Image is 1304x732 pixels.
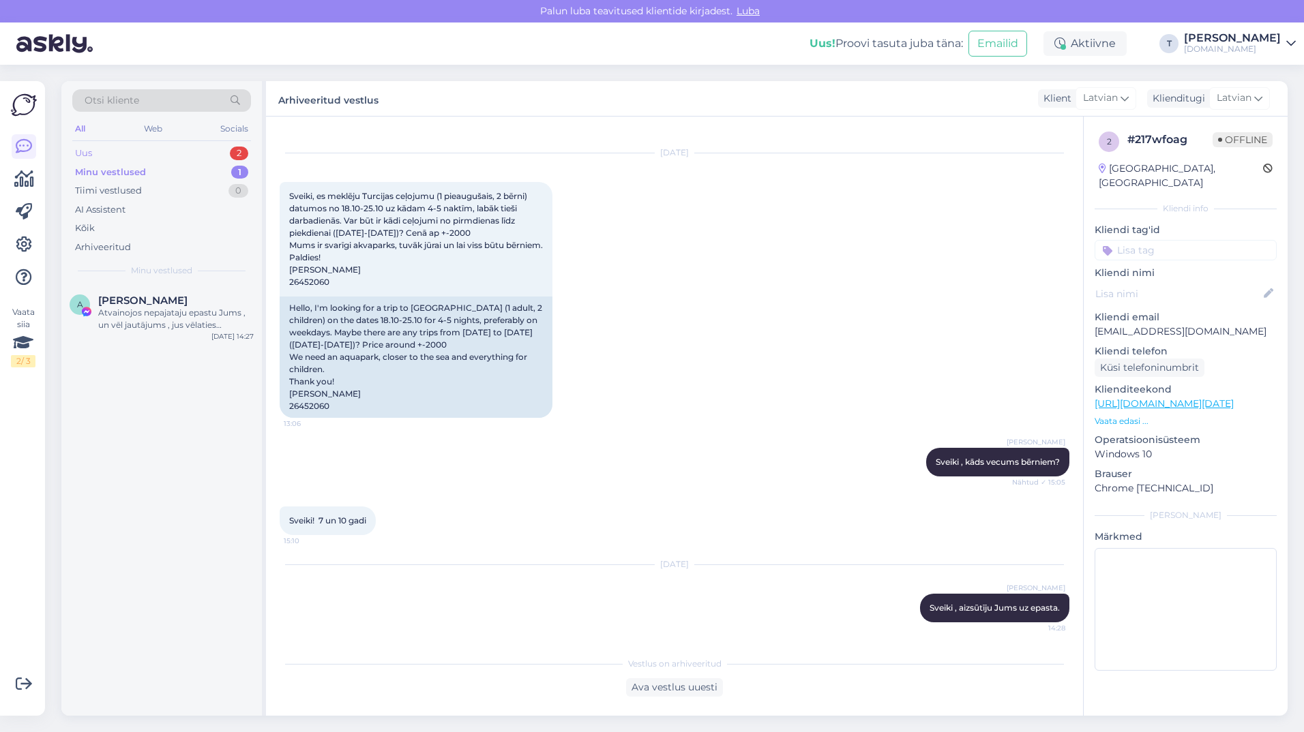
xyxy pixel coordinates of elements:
[1184,44,1281,55] div: [DOMAIN_NAME]
[75,147,92,160] div: Uus
[1095,223,1277,237] p: Kliendi tag'id
[1095,415,1277,427] p: Vaata edasi ...
[98,307,254,331] div: Atvainojos nepajataju epastu Jums , un vēl jautājums , jus vēlaties lidojumu 15.11 un atpakaļ jau...
[1095,266,1277,280] p: Kliendi nimi
[1159,34,1179,53] div: T
[1184,33,1296,55] a: [PERSON_NAME][DOMAIN_NAME]
[284,536,335,546] span: 15:10
[968,31,1027,57] button: Emailid
[75,203,125,217] div: AI Assistent
[284,418,335,429] span: 13:06
[1147,91,1205,106] div: Klienditugi
[1014,623,1065,633] span: 14:28
[289,191,543,287] span: Sveiki, es meklēju Turcijas ceļojumu (1 pieaugušais, 2 bērni) datumos no 18.10-25.10 uz kādam 4-5...
[810,37,835,50] b: Uus!
[1099,162,1263,190] div: [GEOGRAPHIC_DATA], [GEOGRAPHIC_DATA]
[141,120,165,138] div: Web
[1012,477,1065,487] span: Nähtud ✓ 15:05
[1083,91,1118,106] span: Latvian
[11,306,35,367] div: Vaata siia
[1095,240,1277,260] input: Lisa tag
[1095,310,1277,324] p: Kliendi email
[1184,33,1281,44] div: [PERSON_NAME]
[1095,202,1277,215] div: Kliendi info
[1095,481,1277,495] p: Chrome [TECHNICAL_ID]
[11,92,37,118] img: Askly Logo
[1107,136,1112,147] span: 2
[626,678,723,697] div: Ava vestlus uuesti
[75,184,142,198] div: Tiimi vestlused
[280,558,1069,570] div: [DATE]
[85,93,139,108] span: Otsi kliente
[72,120,88,138] div: All
[77,299,83,309] span: A
[1043,31,1127,56] div: Aktiivne
[1213,132,1273,147] span: Offline
[930,603,1060,613] span: Sveiki , aizsūtīju Jums uz epasta.
[218,120,251,138] div: Socials
[1095,447,1277,461] p: Windows 10
[1127,132,1213,148] div: # 217wfoag
[289,515,366,525] span: Sveiki! 7 un 10 gadi
[1095,530,1277,544] p: Märkmed
[278,89,379,108] label: Arhiveeritud vestlus
[230,147,248,160] div: 2
[211,331,254,341] div: [DATE] 14:27
[732,5,764,17] span: Luba
[75,241,131,254] div: Arhiveeritud
[228,184,248,198] div: 0
[1095,359,1204,377] div: Küsi telefoninumbrit
[1095,382,1277,397] p: Klienditeekond
[628,658,722,670] span: Vestlus on arhiveeritud
[280,296,552,418] div: Hello, I'm looking for a trip to [GEOGRAPHIC_DATA] (1 adult, 2 children) on the dates 18.10-25.10...
[131,264,192,277] span: Minu vestlused
[810,35,963,52] div: Proovi tasuta juba täna:
[1007,437,1065,447] span: [PERSON_NAME]
[98,294,188,307] span: Antra Končus
[1095,397,1234,410] a: [URL][DOMAIN_NAME][DATE]
[11,355,35,367] div: 2 / 3
[1217,91,1251,106] span: Latvian
[1095,467,1277,481] p: Brauser
[231,166,248,179] div: 1
[936,457,1060,467] span: Sveiki , kāds vecums bērniem?
[280,147,1069,159] div: [DATE]
[1095,433,1277,447] p: Operatsioonisüsteem
[75,166,146,179] div: Minu vestlused
[1095,509,1277,521] div: [PERSON_NAME]
[1095,324,1277,339] p: [EMAIL_ADDRESS][DOMAIN_NAME]
[1038,91,1071,106] div: Klient
[1007,583,1065,593] span: [PERSON_NAME]
[75,222,95,235] div: Kõik
[1095,344,1277,359] p: Kliendi telefon
[1095,286,1261,301] input: Lisa nimi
